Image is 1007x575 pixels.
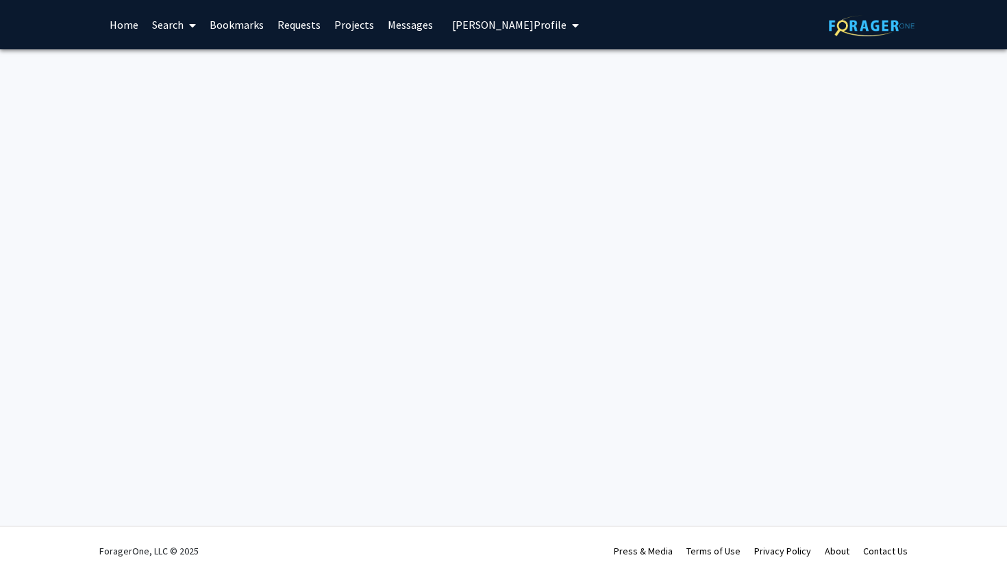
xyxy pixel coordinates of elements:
[452,18,567,32] span: [PERSON_NAME] Profile
[829,15,915,36] img: ForagerOne Logo
[863,545,908,557] a: Contact Us
[99,527,199,575] div: ForagerOne, LLC © 2025
[103,1,145,49] a: Home
[825,545,849,557] a: About
[203,1,271,49] a: Bookmarks
[686,545,741,557] a: Terms of Use
[754,545,811,557] a: Privacy Policy
[145,1,203,49] a: Search
[327,1,381,49] a: Projects
[271,1,327,49] a: Requests
[381,1,440,49] a: Messages
[614,545,673,557] a: Press & Media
